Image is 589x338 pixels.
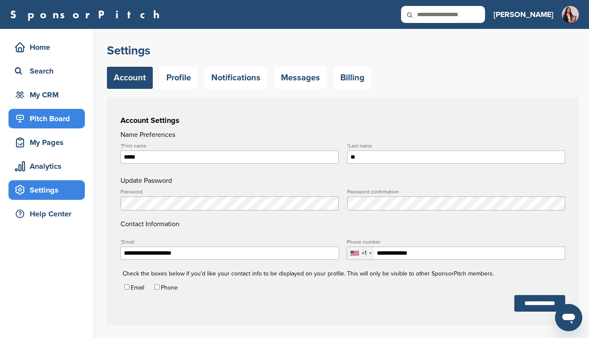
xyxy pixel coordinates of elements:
[160,67,198,89] a: Profile
[13,63,85,79] div: Search
[13,159,85,174] div: Analytics
[13,182,85,198] div: Settings
[205,67,267,89] a: Notifications
[8,133,85,152] a: My Pages
[494,5,553,24] a: [PERSON_NAME]
[8,156,85,176] a: Analytics
[161,284,178,291] label: Phone
[347,143,565,148] label: Last name
[8,180,85,200] a: Settings
[13,87,85,102] div: My CRM
[555,304,582,331] iframe: Button to launch messaging window
[107,67,153,89] a: Account
[334,67,371,89] a: Billing
[274,67,327,89] a: Messages
[562,6,579,31] img: Photo for michelle
[8,204,85,224] a: Help Center
[121,189,339,194] label: Password
[121,189,565,229] h4: Contact Information
[347,143,349,149] abbr: required
[8,85,85,105] a: My CRM
[347,247,374,259] div: Selected country
[107,43,579,58] h2: Settings
[121,239,339,244] label: Email
[131,284,144,291] label: Email
[13,111,85,126] div: Pitch Board
[121,239,122,245] abbr: required
[13,135,85,150] div: My Pages
[347,239,565,244] label: Phone number
[362,250,367,256] div: +1
[121,143,122,149] abbr: required
[13,40,85,55] div: Home
[10,9,165,20] a: SponsorPitch
[121,114,565,126] h3: Account Settings
[13,206,85,222] div: Help Center
[494,9,553,20] h3: [PERSON_NAME]
[347,189,565,194] label: Password confirmation
[121,130,565,140] h4: Name Preferences
[121,176,565,186] h4: Update Password
[121,143,339,148] label: First name
[8,37,85,57] a: Home
[8,109,85,128] a: Pitch Board
[8,61,85,81] a: Search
